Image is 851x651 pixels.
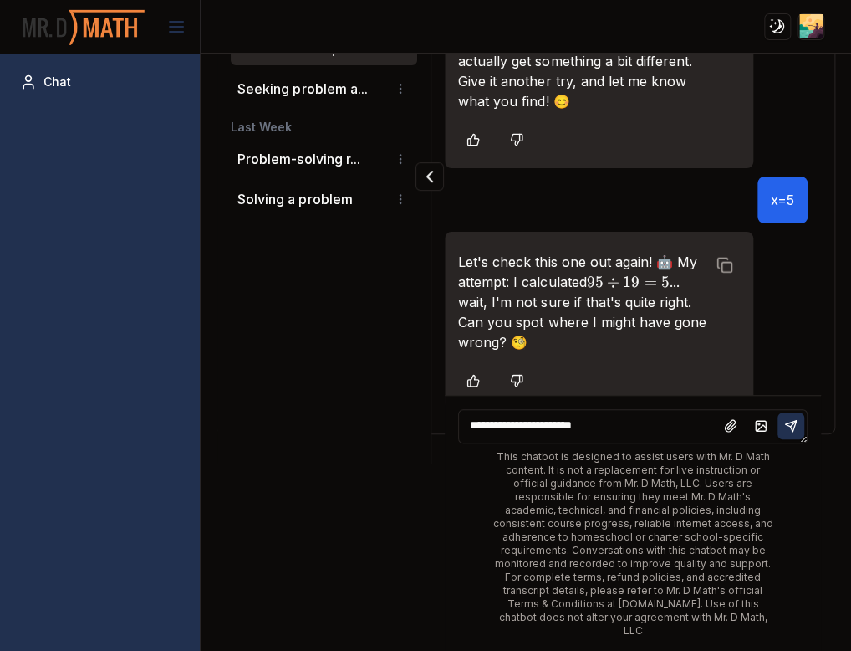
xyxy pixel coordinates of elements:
[237,149,359,169] button: Problem-solving r...
[43,74,71,90] span: Chat
[661,273,670,291] span: 5
[586,273,603,291] span: 95
[13,67,186,97] a: Chat
[623,273,640,291] span: 19
[390,149,410,169] button: Conversation options
[607,273,619,291] span: ÷
[458,252,706,352] p: Let's check this one out again! 🤖 My attempt: I calculated ... wait, I'm not sure if that's quite...
[799,14,823,38] img: ACg8ocLotX0KEEdtl_KUae3EfNN-8PLYwkQiyzm3_zBetNlDvcPmOOQ=s96-c
[458,450,807,638] div: This chatbot is designed to assist users with Mr. D Math content. It is not a replacement for liv...
[237,79,367,99] button: Seeking problem a...
[390,189,410,209] button: Conversation options
[21,5,146,49] img: PromptOwl
[644,273,656,291] span: =
[237,189,352,209] p: Solving a problem
[390,79,410,99] button: Conversation options
[231,119,417,136] h3: Last Week
[771,190,794,210] p: x=5
[415,162,444,191] button: Collapse panel
[458,11,706,111] p: Oops! Let's double-check that division. 🤔 When you divide 95 by 19, you actually get something a ...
